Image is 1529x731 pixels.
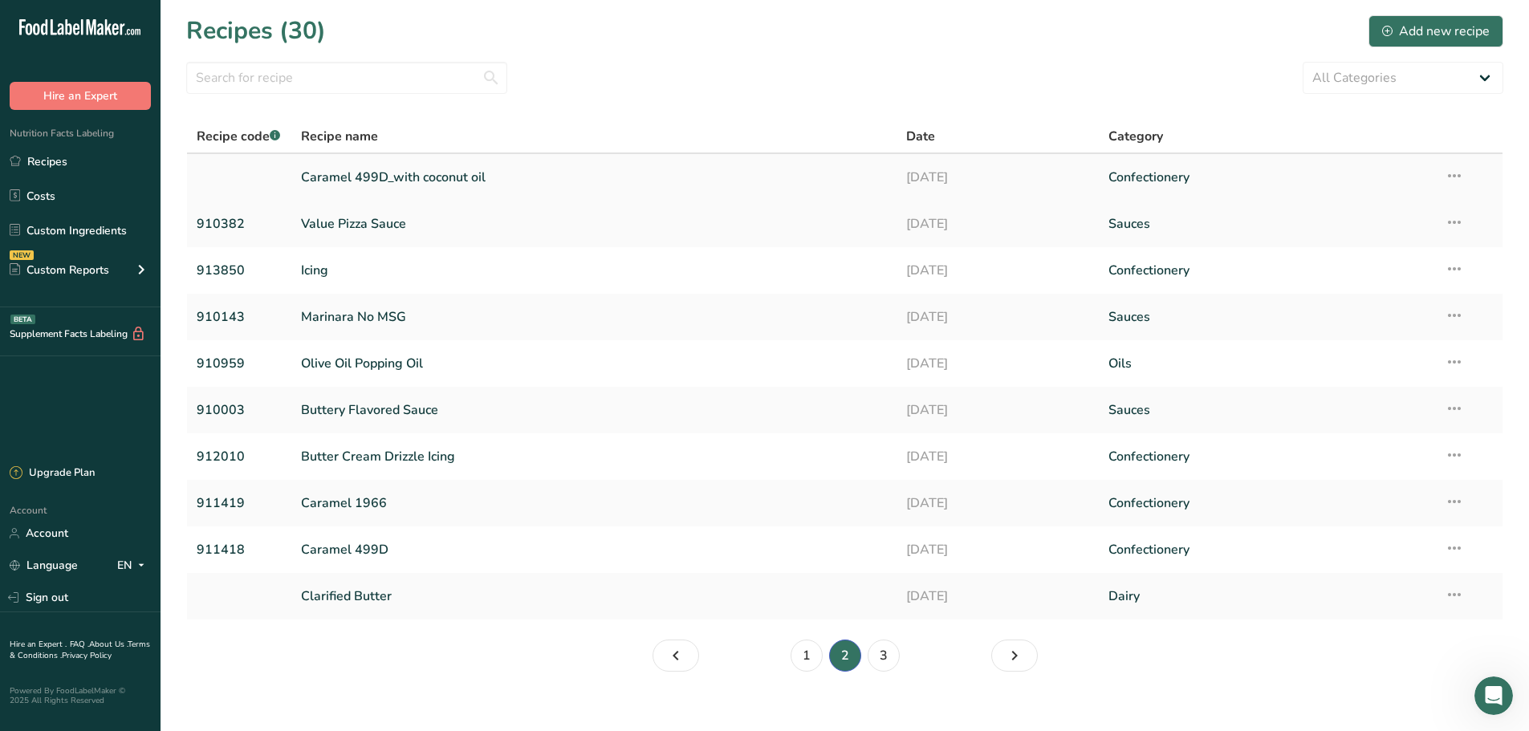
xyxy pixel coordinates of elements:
[906,207,1089,241] a: [DATE]
[906,579,1089,613] a: [DATE]
[186,62,507,94] input: Search for recipe
[197,254,282,287] a: 913850
[10,82,151,110] button: Hire an Expert
[1108,440,1425,473] a: Confectionery
[197,128,280,145] span: Recipe code
[1108,160,1425,194] a: Confectionery
[301,127,378,146] span: Recipe name
[197,533,282,567] a: 911418
[1108,254,1425,287] a: Confectionery
[197,207,282,241] a: 910382
[906,393,1089,427] a: [DATE]
[301,393,888,427] a: Buttery Flavored Sauce
[906,440,1089,473] a: [DATE]
[117,556,151,575] div: EN
[10,465,95,481] div: Upgrade Plan
[1108,347,1425,380] a: Oils
[1368,15,1503,47] button: Add new recipe
[301,486,888,520] a: Caramel 1966
[10,551,78,579] a: Language
[197,486,282,520] a: 911419
[62,650,112,661] a: Privacy Policy
[301,254,888,287] a: Icing
[1382,22,1490,41] div: Add new recipe
[1108,207,1425,241] a: Sauces
[186,13,326,49] h1: Recipes (30)
[1108,486,1425,520] a: Confectionery
[301,300,888,334] a: Marinara No MSG
[10,686,151,705] div: Powered By FoodLabelMaker © 2025 All Rights Reserved
[906,300,1089,334] a: [DATE]
[653,640,699,672] a: Page 1.
[301,160,888,194] a: Caramel 499D_with coconut oil
[1108,300,1425,334] a: Sauces
[10,250,34,260] div: NEW
[1108,533,1425,567] a: Confectionery
[906,127,935,146] span: Date
[70,639,89,650] a: FAQ .
[791,640,823,672] a: Page 1.
[197,393,282,427] a: 910003
[1108,393,1425,427] a: Sauces
[1108,579,1425,613] a: Dairy
[1108,127,1163,146] span: Category
[301,440,888,473] a: Butter Cream Drizzle Icing
[301,579,888,613] a: Clarified Butter
[906,486,1089,520] a: [DATE]
[991,640,1038,672] a: Page 3.
[10,639,67,650] a: Hire an Expert .
[197,347,282,380] a: 910959
[197,440,282,473] a: 912010
[301,207,888,241] a: Value Pizza Sauce
[906,160,1089,194] a: [DATE]
[906,254,1089,287] a: [DATE]
[906,347,1089,380] a: [DATE]
[301,533,888,567] a: Caramel 499D
[10,315,35,324] div: BETA
[197,300,282,334] a: 910143
[10,639,150,661] a: Terms & Conditions .
[10,262,109,278] div: Custom Reports
[301,347,888,380] a: Olive Oil Popping Oil
[906,533,1089,567] a: [DATE]
[868,640,900,672] a: Page 3.
[1474,676,1513,715] iframe: Intercom live chat
[89,639,128,650] a: About Us .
